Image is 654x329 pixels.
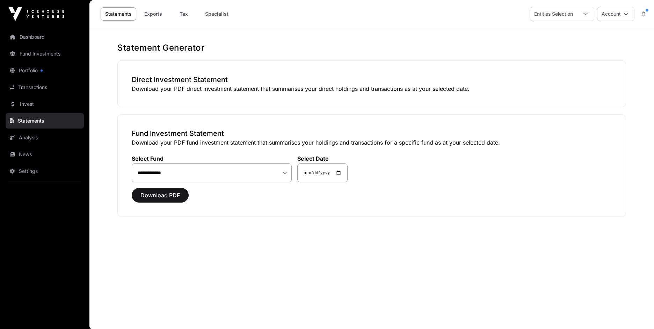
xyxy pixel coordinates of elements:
[132,75,612,85] h3: Direct Investment Statement
[132,188,189,203] button: Download PDF
[6,96,84,112] a: Invest
[132,138,612,147] p: Download your PDF fund investment statement that summarises your holdings and transactions for a ...
[132,195,189,202] a: Download PDF
[132,85,612,93] p: Download your PDF direct investment statement that summarises your direct holdings and transactio...
[8,7,64,21] img: Icehouse Ventures Logo
[6,63,84,78] a: Portfolio
[6,130,84,145] a: Analysis
[170,7,198,21] a: Tax
[6,29,84,45] a: Dashboard
[117,42,626,53] h1: Statement Generator
[6,147,84,162] a: News
[6,80,84,95] a: Transactions
[619,295,654,329] iframe: Chat Widget
[101,7,136,21] a: Statements
[297,155,348,162] label: Select Date
[530,7,577,21] div: Entities Selection
[6,46,84,61] a: Fund Investments
[597,7,634,21] button: Account
[132,129,612,138] h3: Fund Investment Statement
[140,191,180,199] span: Download PDF
[201,7,233,21] a: Specialist
[139,7,167,21] a: Exports
[132,155,292,162] label: Select Fund
[6,163,84,179] a: Settings
[6,113,84,129] a: Statements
